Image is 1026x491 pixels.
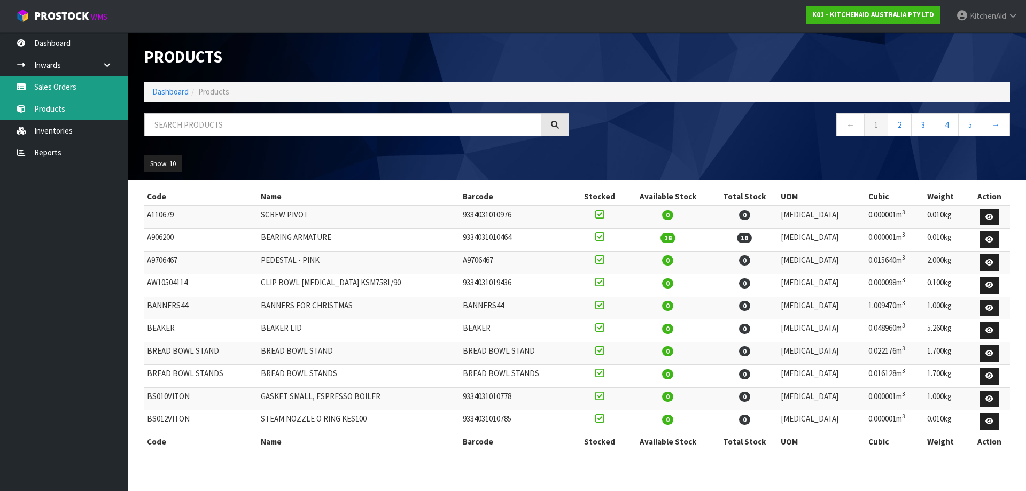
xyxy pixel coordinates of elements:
td: 5.260kg [924,319,969,342]
td: SCREW PIVOT [258,206,461,229]
td: 9334031010976 [460,206,574,229]
td: 1.000kg [924,387,969,410]
span: 0 [739,324,750,334]
td: AW10504114 [144,274,258,297]
a: ← [836,113,865,136]
button: Show: 10 [144,155,182,173]
span: 0 [662,346,673,356]
nav: Page navigation [585,113,1010,139]
span: 0 [662,255,673,266]
td: BEAKER [460,319,574,342]
td: [MEDICAL_DATA] [778,251,866,274]
td: A9706467 [460,251,574,274]
td: [MEDICAL_DATA] [778,206,866,229]
td: [MEDICAL_DATA] [778,342,866,365]
th: Code [144,188,258,205]
a: 3 [911,113,935,136]
td: 9334031019436 [460,274,574,297]
th: UOM [778,433,866,450]
span: KitchenAid [970,11,1006,21]
a: Dashboard [152,87,189,97]
th: Stocked [574,188,625,205]
th: Barcode [460,188,574,205]
th: Available Stock [625,433,711,450]
td: PEDESTAL - PINK [258,251,461,274]
td: BREAD BOWL STAND [258,342,461,365]
td: 0.000098m [866,274,924,297]
th: Cubic [866,433,924,450]
td: CLIP BOWL [MEDICAL_DATA] KSM7581/90 [258,274,461,297]
span: 0 [739,278,750,289]
a: 2 [888,113,912,136]
td: BREAD BOWL STANDS [144,365,258,388]
sup: 3 [902,254,905,261]
td: 9334031010464 [460,229,574,252]
h1: Products [144,48,569,66]
td: BREAD BOWL STAND [460,342,574,365]
img: cube-alt.png [16,9,29,22]
span: 0 [739,415,750,425]
td: 0.022176m [866,342,924,365]
td: 0.048960m [866,319,924,342]
td: STEAM NOZZLE O RING KES100 [258,410,461,433]
td: 9334031010778 [460,387,574,410]
span: 0 [739,346,750,356]
td: GASKET SMALL, ESPRESSO BOILER [258,387,461,410]
a: 1 [864,113,888,136]
td: 0.010kg [924,206,969,229]
span: 0 [662,301,673,311]
span: 0 [739,369,750,379]
td: 2.000kg [924,251,969,274]
span: ProStock [34,9,89,23]
td: [MEDICAL_DATA] [778,229,866,252]
td: [MEDICAL_DATA] [778,319,866,342]
td: 0.010kg [924,410,969,433]
span: 0 [662,324,673,334]
td: BEARING ARMATURE [258,229,461,252]
a: 4 [935,113,959,136]
sup: 3 [902,208,905,216]
sup: 3 [902,367,905,375]
td: BEAKER [144,319,258,342]
th: Code [144,433,258,450]
td: [MEDICAL_DATA] [778,410,866,433]
td: 0.000001m [866,410,924,433]
td: BANNERS FOR CHRISTMAS [258,297,461,319]
td: A110679 [144,206,258,229]
td: 0.015640m [866,251,924,274]
th: Action [969,188,1010,205]
th: UOM [778,188,866,205]
td: BS012VITON [144,410,258,433]
th: Total Stock [711,433,778,450]
td: BS010VITON [144,387,258,410]
a: → [982,113,1010,136]
td: 1.009470m [866,297,924,319]
sup: 3 [902,412,905,420]
span: 0 [662,278,673,289]
th: Name [258,433,461,450]
sup: 3 [902,322,905,329]
td: 0.000001m [866,229,924,252]
td: BREAD BOWL STANDS [258,365,461,388]
span: 18 [660,233,675,243]
span: 0 [662,210,673,220]
td: [MEDICAL_DATA] [778,274,866,297]
sup: 3 [902,231,905,238]
sup: 3 [902,276,905,284]
th: Weight [924,433,969,450]
span: 0 [739,210,750,220]
span: 0 [739,392,750,402]
small: WMS [91,12,107,22]
td: 1.700kg [924,342,969,365]
strong: K01 - KITCHENAID AUSTRALIA PTY LTD [812,10,934,19]
td: BREAD BOWL STAND [144,342,258,365]
td: 0.100kg [924,274,969,297]
td: 0.000001m [866,206,924,229]
th: Weight [924,188,969,205]
span: 0 [739,255,750,266]
td: BANNERS44 [144,297,258,319]
span: 0 [662,415,673,425]
td: [MEDICAL_DATA] [778,365,866,388]
td: A906200 [144,229,258,252]
th: Stocked [574,433,625,450]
